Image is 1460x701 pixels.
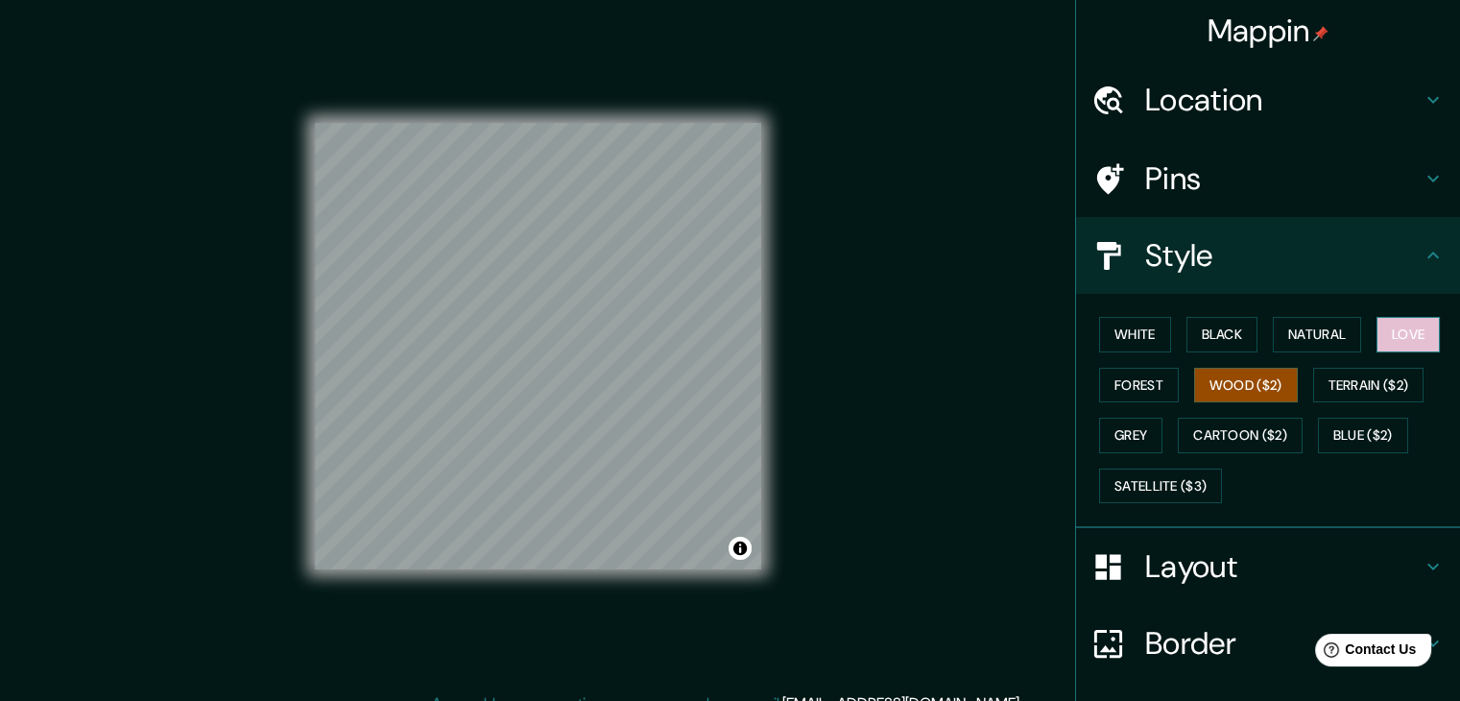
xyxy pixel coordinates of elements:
button: Natural [1273,317,1361,352]
img: pin-icon.png [1313,26,1328,41]
button: Love [1376,317,1440,352]
div: Layout [1076,528,1460,605]
div: Pins [1076,140,1460,217]
h4: Border [1145,624,1422,663]
button: Wood ($2) [1194,368,1298,403]
iframe: Help widget launcher [1289,626,1439,680]
button: Toggle attribution [729,537,752,560]
button: Black [1186,317,1258,352]
div: Location [1076,61,1460,138]
h4: Layout [1145,547,1422,586]
h4: Location [1145,81,1422,119]
button: Blue ($2) [1318,418,1408,453]
canvas: Map [315,123,761,569]
button: White [1099,317,1171,352]
button: Terrain ($2) [1313,368,1424,403]
button: Cartoon ($2) [1178,418,1303,453]
button: Forest [1099,368,1179,403]
div: Border [1076,605,1460,682]
div: Style [1076,217,1460,294]
button: Satellite ($3) [1099,469,1222,504]
h4: Pins [1145,159,1422,198]
h4: Style [1145,236,1422,275]
h4: Mappin [1208,12,1329,50]
button: Grey [1099,418,1162,453]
